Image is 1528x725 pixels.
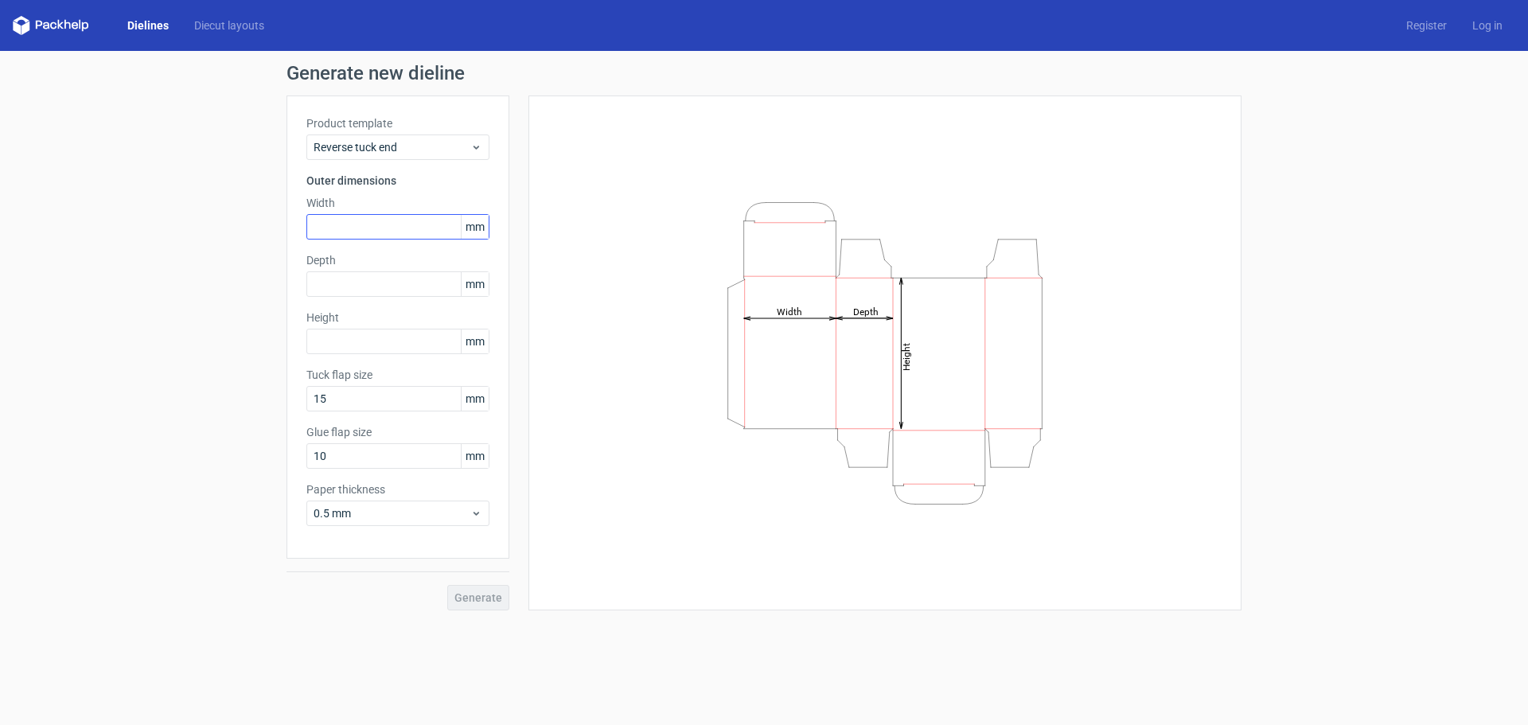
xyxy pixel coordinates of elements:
[1394,18,1460,33] a: Register
[314,505,470,521] span: 0.5 mm
[306,173,489,189] h3: Outer dimensions
[461,444,489,468] span: mm
[306,195,489,211] label: Width
[901,342,912,370] tspan: Height
[1460,18,1515,33] a: Log in
[306,424,489,440] label: Glue flap size
[461,215,489,239] span: mm
[461,329,489,353] span: mm
[461,272,489,296] span: mm
[306,252,489,268] label: Depth
[461,387,489,411] span: mm
[777,306,802,317] tspan: Width
[306,115,489,131] label: Product template
[306,310,489,325] label: Height
[286,64,1241,83] h1: Generate new dieline
[314,139,470,155] span: Reverse tuck end
[853,306,879,317] tspan: Depth
[306,481,489,497] label: Paper thickness
[115,18,181,33] a: Dielines
[181,18,277,33] a: Diecut layouts
[306,367,489,383] label: Tuck flap size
